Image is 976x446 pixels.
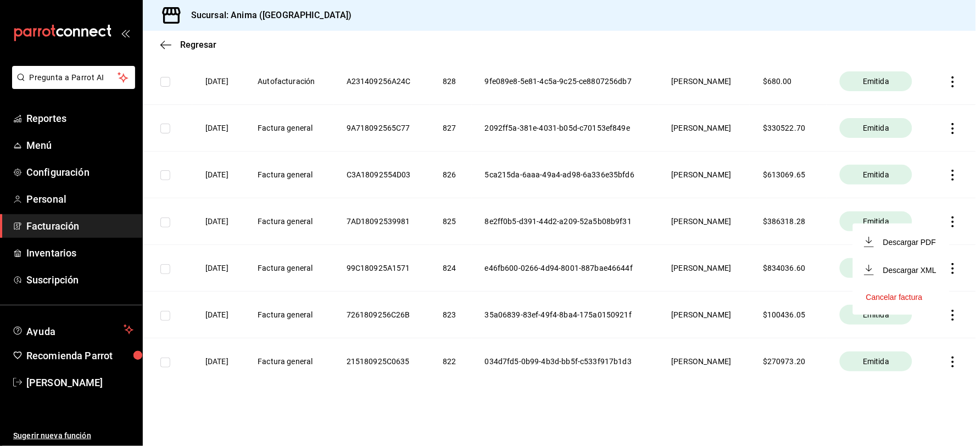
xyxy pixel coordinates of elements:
[866,265,936,275] button: Descargar XML
[883,266,936,275] div: Descargar XML
[866,293,923,302] button: Cancelar factura
[866,237,936,247] button: Descargar PDF
[883,238,936,247] div: Descargar PDF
